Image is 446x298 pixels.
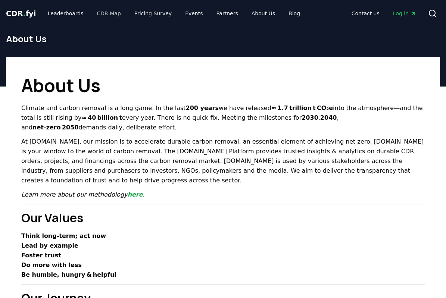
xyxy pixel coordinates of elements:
a: here [128,191,143,198]
a: Pricing Survey [128,7,178,20]
p: At [DOMAIN_NAME], our mission is to accelerate durable carbon removal, an essential element of ac... [21,137,425,185]
a: Partners [210,7,244,20]
a: Contact us [346,7,386,20]
strong: 2040 [320,114,337,121]
span: . [23,9,26,18]
a: CDR.fyi [6,8,36,19]
a: About Us [246,7,281,20]
a: Log in [387,7,422,20]
strong: 2030 [302,114,318,121]
p: Climate and carbon removal is a long game. In the last we have released into the atmosphere—and t... [21,103,425,132]
strong: 200 years [186,104,219,112]
h1: About Us [21,72,425,99]
strong: Foster trust [21,252,61,259]
strong: Lead by example [21,242,78,249]
a: Events [179,7,209,20]
strong: Be humble, hungry & helpful [21,271,116,278]
h2: Our Values [21,209,425,227]
strong: Do more with less [21,261,82,269]
strong: ≈ 1.7 trillion t CO₂e [271,104,333,112]
strong: ≈ 40 billion t [81,114,122,121]
strong: net‑zero 2050 [32,124,78,131]
strong: Think long‑term; act now [21,232,106,239]
a: Blog [283,7,306,20]
span: CDR fyi [6,9,36,18]
em: Learn more about our methodology . [21,191,145,198]
h1: About Us [6,33,440,45]
nav: Main [42,7,306,20]
span: Log in [393,10,416,17]
a: CDR Map [91,7,127,20]
nav: Main [346,7,422,20]
a: Leaderboards [42,7,90,20]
